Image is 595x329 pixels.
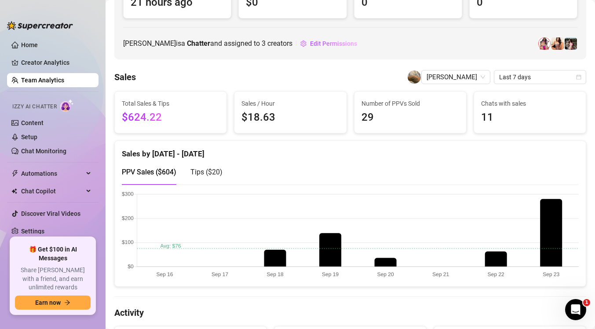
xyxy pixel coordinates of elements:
span: Number of PPVs Sold [361,99,459,108]
span: Total Sales & Tips [122,99,219,108]
span: setting [300,41,307,47]
a: Setup [21,133,37,140]
img: AI Chatter [60,99,74,112]
span: 11 [481,109,579,126]
span: Edit Permissions [310,40,357,47]
button: Edit Permissions [300,37,358,51]
span: Sales / Hour [241,99,339,108]
h4: Sales [114,71,136,83]
span: $18.63 [241,109,339,126]
span: Chat Copilot [21,184,84,198]
span: 1 [583,299,590,306]
a: Team Analytics [21,77,64,84]
span: arrow-right [64,299,70,306]
img: logo-BBDzfeDw.svg [7,21,73,30]
a: Creator Analytics [21,55,91,70]
span: Automations [21,166,84,181]
h4: Activity [114,307,586,319]
button: Earn nowarrow-right [15,296,91,310]
img: Chat Copilot [11,188,17,194]
img: 𝘾𝙧𝙚𝙖𝙢𝙮 [538,37,551,50]
span: thunderbolt [11,170,18,177]
div: Sales by [DATE] - [DATE] [122,141,579,160]
a: Chat Monitoring [21,148,66,155]
img: JustineFitness [551,37,564,50]
iframe: Intercom live chat [565,299,586,320]
span: 3 [262,39,266,48]
b: Chatter [187,39,210,48]
span: $624.22 [122,109,219,126]
a: Discover Viral Videos [21,210,80,217]
span: Chats with sales [481,99,579,108]
span: Share [PERSON_NAME] with a friend, and earn unlimited rewards [15,266,91,292]
a: Home [21,41,38,48]
img: Gwen [408,70,421,84]
span: calendar [576,74,581,80]
span: Gwen [427,70,485,84]
a: Settings [21,228,44,235]
span: Tips ( $20 ) [190,168,223,176]
span: Earn now [35,299,61,306]
span: 29 [361,109,459,126]
span: Last 7 days [499,70,581,84]
span: Izzy AI Chatter [12,103,57,111]
span: [PERSON_NAME] is a and assigned to creators [123,38,292,49]
a: Content [21,119,44,126]
img: Premium [565,37,577,50]
span: 🎁 Get $100 in AI Messages [15,245,91,262]
span: PPV Sales ( $604 ) [122,168,176,176]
